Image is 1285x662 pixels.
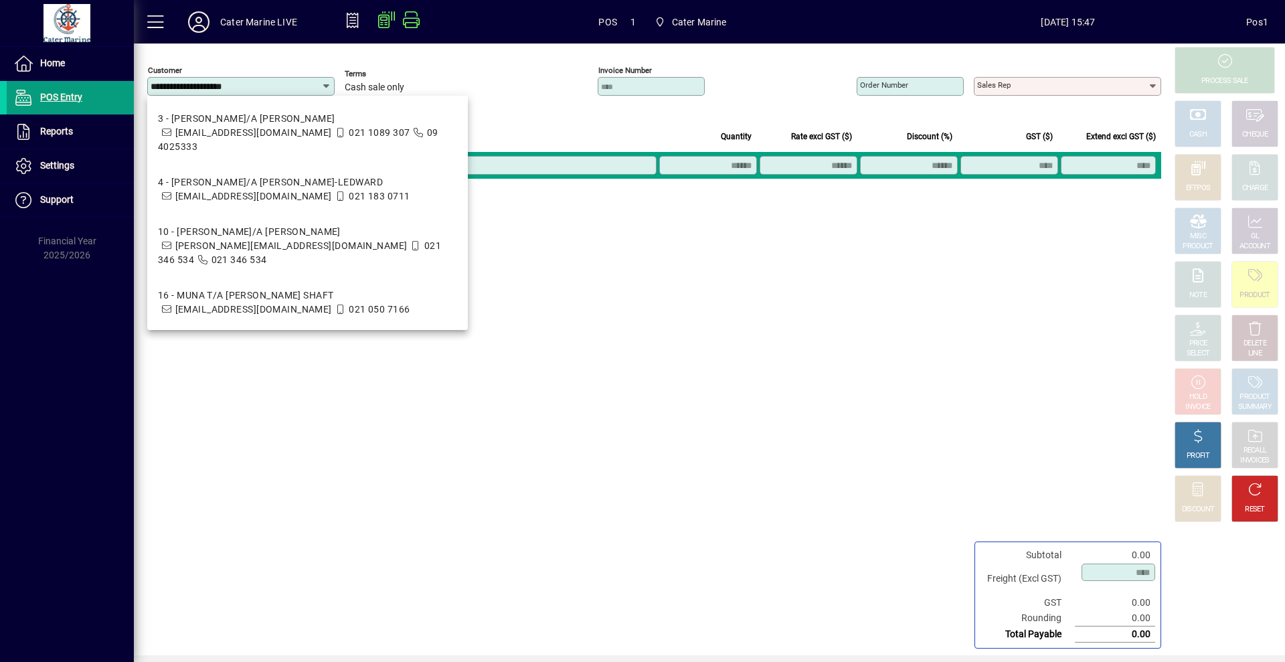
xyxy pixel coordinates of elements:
div: 3 - [PERSON_NAME]/A [PERSON_NAME] [158,112,457,126]
mat-label: Customer [148,66,182,75]
span: Home [40,58,65,68]
div: PRODUCT [1239,392,1270,402]
mat-option: 51 - Flashgirl T/A Warwick Tompkins [147,327,468,377]
div: INVOICES [1240,456,1269,466]
div: EFTPOS [1186,183,1211,193]
mat-label: Invoice number [598,66,652,75]
td: 0.00 [1075,595,1155,610]
div: CASH [1189,130,1207,140]
div: SELECT [1187,349,1210,359]
div: RECALL [1244,446,1267,456]
span: 021 050 7166 [349,304,410,315]
div: PRODUCT [1239,291,1270,301]
mat-option: 16 - MUNA T/A MALCOM SHAFT [147,278,468,327]
button: Profile [177,10,220,34]
span: Settings [40,160,74,171]
div: PROCESS SALE [1201,76,1248,86]
span: Extend excl GST ($) [1086,129,1156,144]
div: PRODUCT [1183,242,1213,252]
span: Cater Marine [649,10,732,34]
span: 021 183 0711 [349,191,410,201]
div: RESET [1245,505,1265,515]
span: Cater Marine [672,11,727,33]
span: POS [598,11,617,33]
td: 0.00 [1075,548,1155,563]
span: GST ($) [1026,129,1053,144]
a: Support [7,183,134,217]
mat-option: 10 - ILANDA T/A Mike Pratt [147,214,468,278]
td: GST [980,595,1075,610]
span: [DATE] 15:47 [890,11,1247,33]
div: INVOICE [1185,402,1210,412]
span: Support [40,194,74,205]
span: Rate excl GST ($) [791,129,852,144]
div: CHEQUE [1242,130,1268,140]
div: MISC [1190,232,1206,242]
td: 0.00 [1075,627,1155,643]
span: 021 1089 307 [349,127,410,138]
div: CHARGE [1242,183,1268,193]
div: ACCOUNT [1239,242,1270,252]
div: NOTE [1189,291,1207,301]
div: PROFIT [1187,451,1209,461]
mat-option: 3 - SARRIE T/A ANTJE MULLER [147,101,468,165]
div: SUMMARY [1238,402,1272,412]
span: Terms [345,70,425,78]
span: [PERSON_NAME][EMAIL_ADDRESS][DOMAIN_NAME] [175,240,408,251]
td: Subtotal [980,548,1075,563]
div: 10 - [PERSON_NAME]/A [PERSON_NAME] [158,225,457,239]
mat-label: Sales rep [977,80,1011,90]
span: 021 346 534 [211,254,267,265]
td: 0.00 [1075,610,1155,627]
span: [EMAIL_ADDRESS][DOMAIN_NAME] [175,191,332,201]
td: Freight (Excl GST) [980,563,1075,595]
td: Rounding [980,610,1075,627]
div: HOLD [1189,392,1207,402]
span: [EMAIL_ADDRESS][DOMAIN_NAME] [175,304,332,315]
td: Total Payable [980,627,1075,643]
span: POS Entry [40,92,82,102]
div: GL [1251,232,1260,242]
span: Cash sale only [345,82,404,93]
div: DELETE [1244,339,1266,349]
div: Cater Marine LIVE [220,11,297,33]
span: Discount (%) [907,129,952,144]
div: LINE [1248,349,1262,359]
div: 16 - MUNA T/A [PERSON_NAME] SHAFT [158,288,410,303]
mat-option: 4 - Amadis T/A LILY KOZMIAN-LEDWARD [147,165,468,214]
span: Quantity [721,129,752,144]
div: 4 - [PERSON_NAME]/A [PERSON_NAME]-LEDWARD [158,175,410,189]
div: DISCOUNT [1182,505,1214,515]
mat-label: Order number [860,80,908,90]
div: PRICE [1189,339,1207,349]
span: [EMAIL_ADDRESS][DOMAIN_NAME] [175,127,332,138]
span: 1 [630,11,636,33]
a: Settings [7,149,134,183]
a: Home [7,47,134,80]
div: Pos1 [1246,11,1268,33]
a: Reports [7,115,134,149]
span: Reports [40,126,73,137]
